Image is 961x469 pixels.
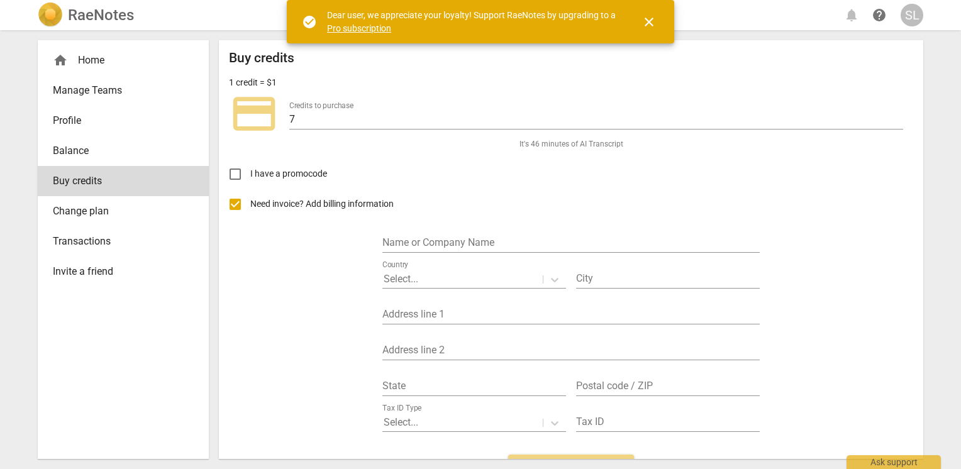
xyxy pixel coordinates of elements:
[229,76,277,89] p: 1 credit = $1
[53,234,184,249] span: Transactions
[229,89,279,139] span: credit_card
[634,7,664,37] button: Close
[868,4,891,26] a: Help
[38,75,209,106] a: Manage Teams
[382,261,408,268] label: Country
[38,196,209,226] a: Change plan
[53,204,184,219] span: Change plan
[53,83,184,98] span: Manage Teams
[327,9,619,35] div: Dear user, we appreciate your loyalty! Support RaeNotes by upgrading to a
[302,14,317,30] span: check_circle
[38,106,209,136] a: Profile
[53,174,184,189] span: Buy credits
[384,272,418,286] p: Select...
[847,455,941,469] div: Ask support
[38,136,209,166] a: Balance
[229,50,294,66] h2: Buy credits
[38,3,134,28] a: LogoRaeNotes
[519,139,623,150] span: It's 46 minutes of AI Transcript
[68,6,134,24] h2: RaeNotes
[53,53,184,68] div: Home
[53,264,184,279] span: Invite a friend
[642,14,657,30] span: close
[38,45,209,75] div: Home
[384,415,418,429] p: Select...
[53,53,68,68] span: home
[38,166,209,196] a: Buy credits
[250,167,327,180] span: I have a promocode
[382,404,421,412] label: Tax ID Type
[327,23,391,33] a: Pro subscription
[53,143,184,158] span: Balance
[38,226,209,257] a: Transactions
[250,197,396,211] span: Need invoice? Add billing information
[38,3,63,28] img: Logo
[872,8,887,23] span: help
[53,113,184,128] span: Profile
[38,257,209,287] a: Invite a friend
[901,4,923,26] button: SL
[289,102,353,109] label: Credits to purchase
